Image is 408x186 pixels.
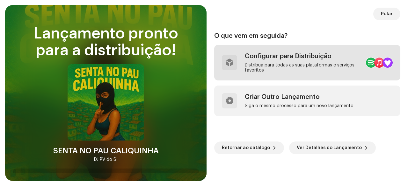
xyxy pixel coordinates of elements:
div: Configurar para Distribuição [245,52,361,60]
re-a-post-create-item: Configurar para Distribuição [214,45,400,80]
img: 988c4392-28c3-4f79-8b65-f1046f0b86b0 [68,64,144,141]
span: Pular [381,8,393,20]
span: Retornar ao catálogo [222,141,270,154]
div: Siga o mesmo processo para um novo lançamento [245,103,353,108]
div: O que vem em seguida? [214,32,400,40]
div: Lançamento pronto para a distribuição! [13,25,199,59]
button: Retornar ao catálogo [214,141,284,154]
re-a-post-create-item: Criar Outro Lançamento [214,86,400,116]
div: SENTA NO PAU CALIQUINHA [53,146,159,156]
button: Ver Detalhes do Lançamento [289,141,376,154]
span: Ver Detalhes do Lançamento [297,141,362,154]
button: Pular [373,8,400,20]
div: Distribua para todas as suas plataformas e serviços favoritos [245,63,361,73]
div: Criar Outro Lançamento [245,93,353,101]
div: DJ PV do SI [94,156,118,163]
